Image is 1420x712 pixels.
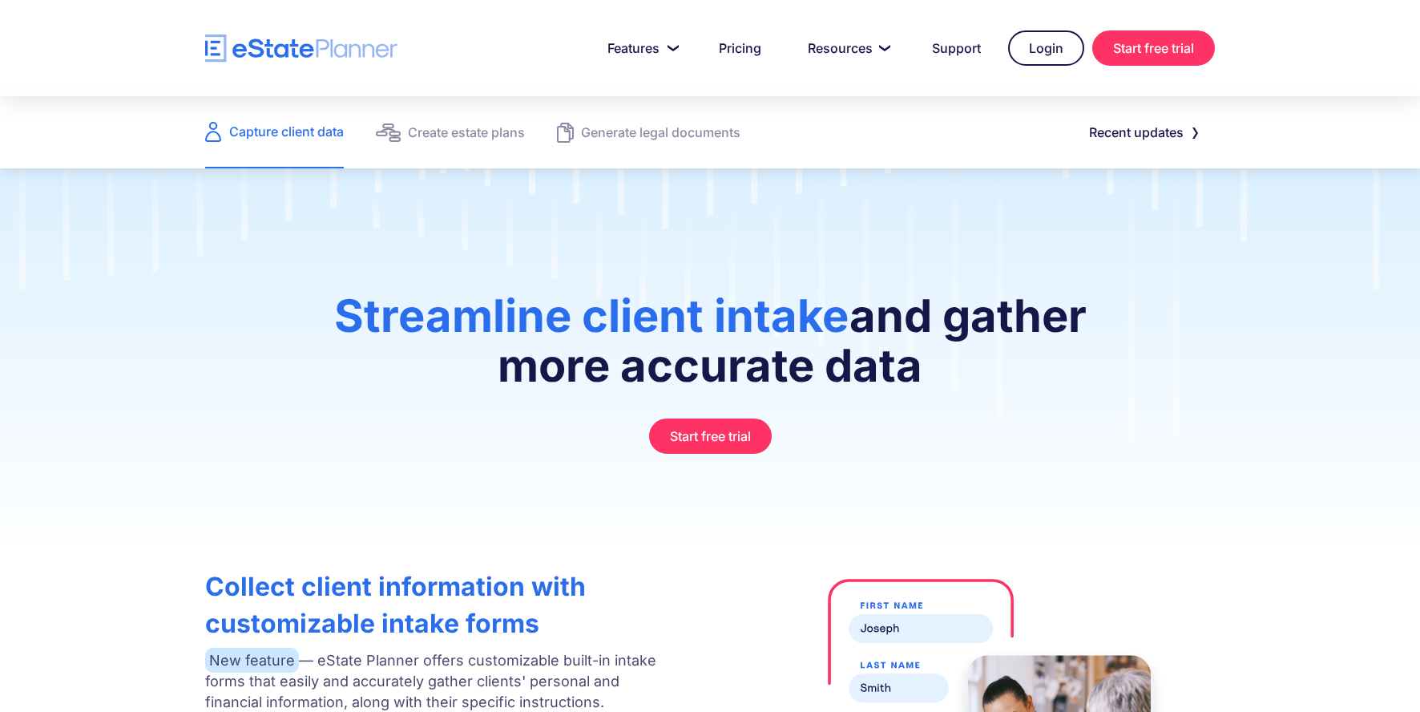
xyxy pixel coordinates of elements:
[205,34,397,63] a: home
[789,32,905,64] a: Resources
[1008,30,1084,66] a: Login
[205,648,299,673] span: New feature
[205,96,344,168] a: Capture client data
[557,96,740,168] a: Generate legal documents
[581,121,740,144] div: Generate legal documents
[913,32,1000,64] a: Support
[649,419,772,454] a: Start free trial
[1070,116,1215,148] a: Recent updates
[229,120,344,143] div: Capture client data
[376,96,525,168] a: Create estate plans
[334,289,849,343] span: Streamline client intake
[408,121,525,144] div: Create estate plans
[205,571,586,639] strong: Collect client information with customizable intake forms
[308,291,1111,407] h1: and gather more accurate data
[1089,121,1184,144] div: Recent updates
[1092,30,1215,66] a: Start free trial
[700,32,781,64] a: Pricing
[588,32,692,64] a: Features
